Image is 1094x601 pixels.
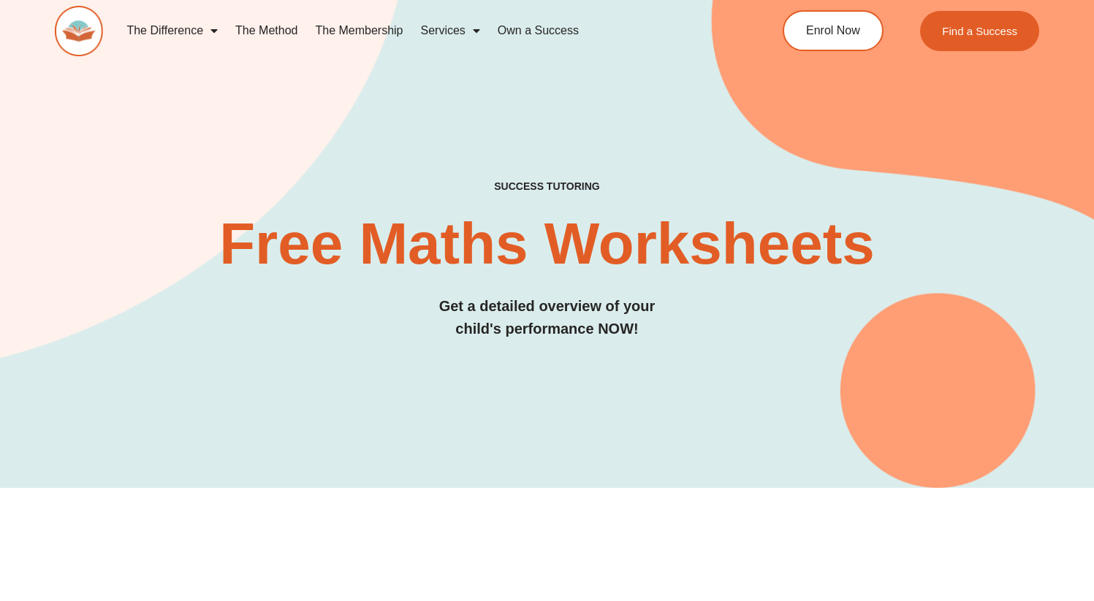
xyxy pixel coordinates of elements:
[55,180,1039,193] h4: SUCCESS TUTORING​
[118,14,227,47] a: The Difference
[943,26,1018,37] span: Find a Success
[118,14,726,47] nav: Menu
[806,25,860,37] span: Enrol Now
[55,295,1039,340] h3: Get a detailed overview of your child's performance NOW!
[489,14,588,47] a: Own a Success
[783,10,884,51] a: Enrol Now
[306,14,411,47] a: The Membership
[227,14,306,47] a: The Method
[412,14,489,47] a: Services
[921,11,1040,51] a: Find a Success
[55,215,1039,273] h2: Free Maths Worksheets​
